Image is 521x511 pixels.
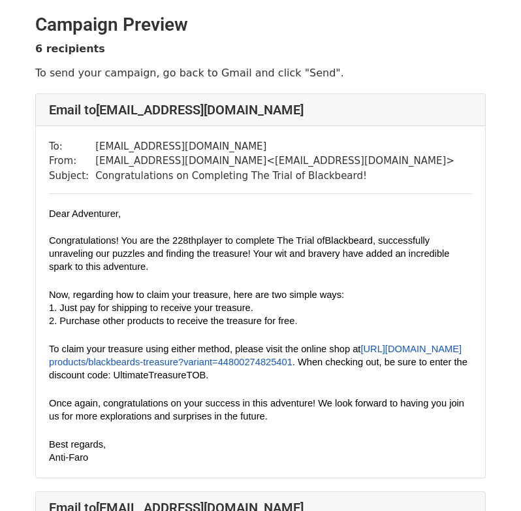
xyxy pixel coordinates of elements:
[49,344,467,380] span: . When checking out, be sure to enter the discount code: UltimateTreasureTOB.
[49,452,88,463] span: Anti-Faro
[59,303,253,313] span: Just pay for shipping to receive your treasure.
[59,316,297,326] span: Purchase other products to receive the treasure for free.
[49,316,57,326] span: 2.
[95,169,454,184] td: Congratulations on Completing The Trial of Blackbeard!
[49,235,450,272] span: player to complete The Trial of , successfully unraveling our puzzles and finding the treasure! Y...
[35,42,105,55] strong: 6 recipients
[35,66,486,80] p: To send your campaign, go back to Gmail and click "Send".
[49,303,57,313] span: 1.
[49,154,95,169] td: From:
[49,398,464,421] span: Once again, congratulations on your success in this adventure! We look forward to having you join...
[35,14,486,36] h2: Campaign Preview
[49,102,472,118] h4: Email to [EMAIL_ADDRESS][DOMAIN_NAME]
[325,235,373,246] span: Blackbeard
[49,139,95,154] td: To:
[95,139,454,154] td: [EMAIL_ADDRESS][DOMAIN_NAME]
[49,289,344,300] span: Now, regarding how to claim your treasure, here are two simple ways:
[49,439,106,450] span: Best regards,
[49,344,360,354] span: To claim your treasure using either method, please visit the online shop at
[49,169,95,184] td: Subject:
[49,208,197,245] span: Dear Adventurer, Congratulations! You are the 228th
[95,154,454,169] td: [EMAIL_ADDRESS][DOMAIN_NAME] < [EMAIL_ADDRESS][DOMAIN_NAME] >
